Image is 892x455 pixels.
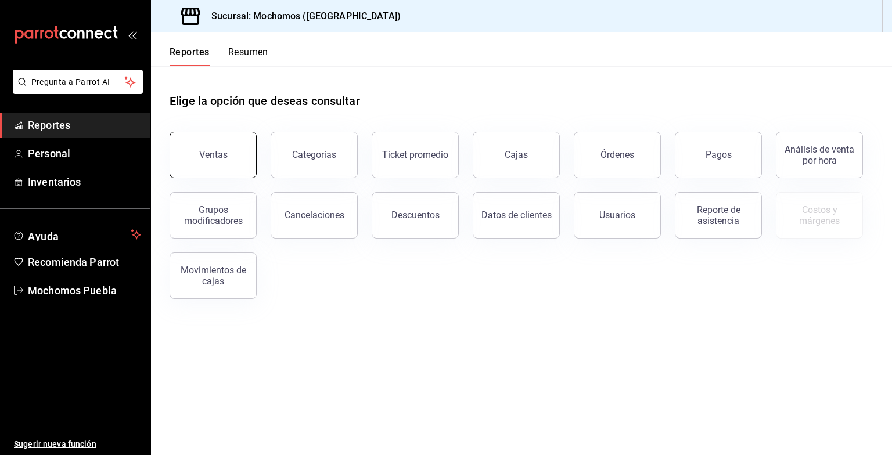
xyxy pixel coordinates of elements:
h1: Elige la opción que deseas consultar [170,92,360,110]
div: Órdenes [600,149,634,160]
button: Descuentos [372,192,459,239]
div: Movimientos de cajas [177,265,249,287]
a: Pregunta a Parrot AI [8,84,143,96]
button: Órdenes [574,132,661,178]
button: Reportes [170,46,210,66]
div: Reporte de asistencia [682,204,754,226]
button: Usuarios [574,192,661,239]
button: Datos de clientes [473,192,560,239]
span: Ayuda [28,228,126,241]
span: Sugerir nueva función [14,438,141,450]
div: Ticket promedio [382,149,448,160]
div: Pagos [706,149,732,160]
div: Grupos modificadores [177,204,249,226]
span: Reportes [28,117,141,133]
div: Datos de clientes [481,210,552,221]
button: Ventas [170,132,257,178]
button: Ticket promedio [372,132,459,178]
span: Recomienda Parrot [28,254,141,270]
button: open_drawer_menu [128,30,137,39]
span: Mochomos Puebla [28,283,141,298]
h3: Sucursal: Mochomos ([GEOGRAPHIC_DATA]) [202,9,401,23]
div: Cajas [505,149,528,160]
button: Análisis de venta por hora [776,132,863,178]
button: Pagos [675,132,762,178]
button: Cajas [473,132,560,178]
button: Movimientos de cajas [170,252,257,299]
button: Resumen [228,46,268,66]
span: Personal [28,146,141,161]
div: Ventas [199,149,228,160]
span: Pregunta a Parrot AI [31,76,125,88]
button: Cancelaciones [271,192,358,239]
div: Análisis de venta por hora [783,144,855,166]
button: Categorías [271,132,358,178]
button: Contrata inventarios para ver este reporte [776,192,863,239]
button: Grupos modificadores [170,192,257,239]
button: Reporte de asistencia [675,192,762,239]
div: Costos y márgenes [783,204,855,226]
div: Usuarios [599,210,635,221]
span: Inventarios [28,174,141,190]
div: Categorías [292,149,336,160]
div: Descuentos [391,210,440,221]
div: Cancelaciones [285,210,344,221]
div: navigation tabs [170,46,268,66]
button: Pregunta a Parrot AI [13,70,143,94]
